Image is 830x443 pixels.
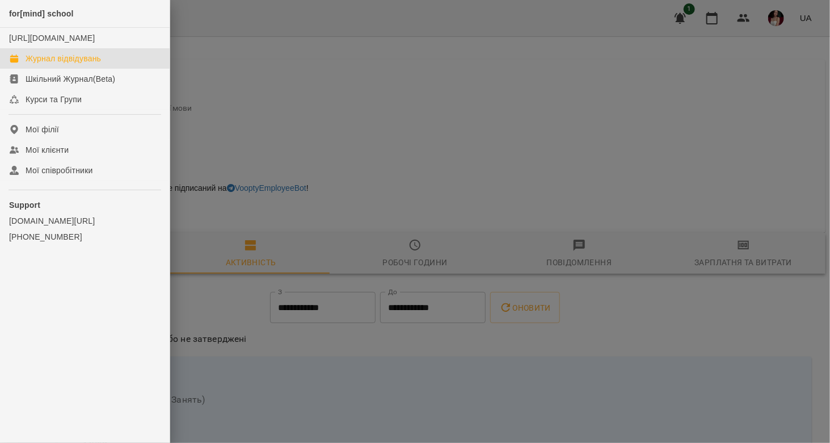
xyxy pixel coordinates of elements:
div: Шкільний Журнал(Beta) [26,73,115,85]
div: Мої філії [26,124,59,135]
div: Журнал відвідувань [26,53,101,64]
div: Мої клієнти [26,144,69,156]
a: [DOMAIN_NAME][URL] [9,215,161,227]
div: Мої співробітники [26,165,93,176]
a: [PHONE_NUMBER] [9,231,161,243]
div: Курси та Групи [26,94,82,105]
p: Support [9,199,161,211]
a: [URL][DOMAIN_NAME] [9,34,95,43]
span: for[mind] school [9,9,74,18]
